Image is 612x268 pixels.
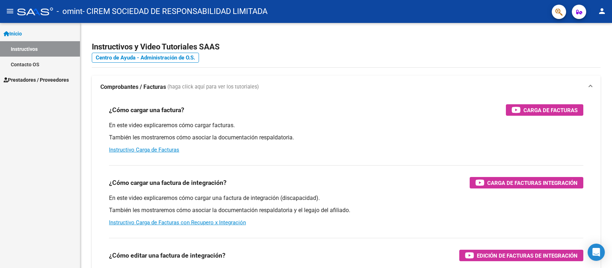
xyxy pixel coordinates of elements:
p: También les mostraremos cómo asociar la documentación respaldatoria. [109,134,583,142]
button: Carga de Facturas Integración [470,177,583,188]
span: (haga click aquí para ver los tutoriales) [167,83,259,91]
div: Open Intercom Messenger [588,244,605,261]
span: Carga de Facturas Integración [487,178,578,187]
span: Edición de Facturas de integración [477,251,578,260]
a: Instructivo Carga de Facturas [109,147,179,153]
mat-icon: menu [6,7,14,15]
button: Carga de Facturas [506,104,583,116]
h2: Instructivos y Video Tutoriales SAAS [92,40,601,54]
a: Centro de Ayuda - Administración de O.S. [92,53,199,63]
span: - CIREM SOCIEDAD DE RESPONSABILIDAD LIMITADA [82,4,267,19]
h3: ¿Cómo editar una factura de integración? [109,250,226,260]
h3: ¿Cómo cargar una factura? [109,105,184,115]
p: También les mostraremos cómo asociar la documentación respaldatoria y el legajo del afiliado. [109,206,583,214]
strong: Comprobantes / Facturas [100,83,166,91]
a: Instructivo Carga de Facturas con Recupero x Integración [109,219,246,226]
button: Edición de Facturas de integración [459,250,583,261]
h3: ¿Cómo cargar una factura de integración? [109,178,227,188]
mat-expansion-panel-header: Comprobantes / Facturas (haga click aquí para ver los tutoriales) [92,76,601,99]
p: En este video explicaremos cómo cargar una factura de integración (discapacidad). [109,194,583,202]
p: En este video explicaremos cómo cargar facturas. [109,121,583,129]
span: Prestadores / Proveedores [4,76,69,84]
span: - omint [57,4,82,19]
span: Carga de Facturas [523,106,578,115]
mat-icon: person [598,7,606,15]
span: Inicio [4,30,22,38]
